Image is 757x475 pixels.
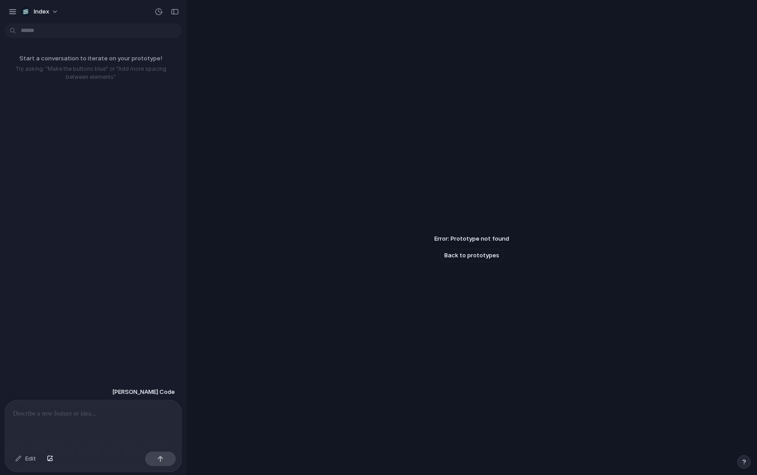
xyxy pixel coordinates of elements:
p: Start a conversation to iterate on your prototype! [4,54,178,63]
span: [PERSON_NAME] Code [112,388,175,397]
a: Back to prototypes [440,249,504,262]
button: Index [18,5,63,19]
span: Back to prototypes [444,251,499,260]
span: Index [34,7,49,16]
button: [PERSON_NAME] Code [109,384,178,400]
p: Try asking: "Make the buttons blue" or "Add more spacing between elements" [4,65,178,81]
span: Error: Prototype not found [434,234,509,243]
